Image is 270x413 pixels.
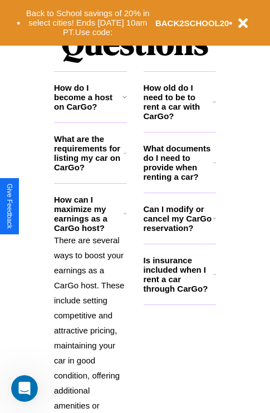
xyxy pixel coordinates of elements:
[144,204,213,233] h3: Can I modify or cancel my CarGo reservation?
[6,184,13,229] div: Give Feedback
[54,134,124,172] h3: What are the requirements for listing my car on CarGo?
[144,144,214,181] h3: What documents do I need to provide when renting a car?
[21,6,155,40] button: Back to School savings of 20% in select cities! Ends [DATE] 10am PT.Use code:
[11,375,38,402] iframe: Intercom live chat
[155,18,229,28] b: BACK2SCHOOL20
[144,83,213,121] h3: How old do I need to be to rent a car with CarGo?
[54,195,124,233] h3: How can I maximize my earnings as a CarGo host?
[54,83,122,111] h3: How do I become a host on CarGo?
[144,255,213,293] h3: Is insurance included when I rent a car through CarGo?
